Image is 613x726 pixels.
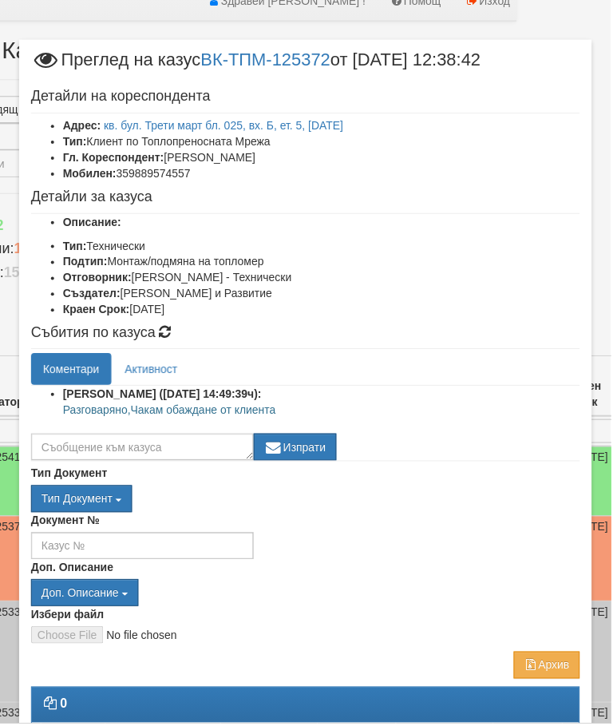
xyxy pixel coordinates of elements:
li: 359889574557 [63,166,582,182]
p: Разговаряно,Чакам обаждане от клиента [63,403,582,419]
strong: [PERSON_NAME] ([DATE] 14:49:39ч): [63,389,263,402]
li: Клиент по Топлопреносната Мрежа [63,134,582,150]
a: Активност [113,355,190,387]
li: Монтаж/подмяна на топломер [63,255,582,271]
span: Тип Документ [42,494,113,507]
div: Двоен клик, за изчистване на избраната стойност. [31,581,582,609]
b: Гл. Кореспондент: [63,152,164,165]
div: Двоен клик, за изчистване на избраната стойност. [31,487,582,514]
a: ВК-ТПМ-125372 [201,50,331,70]
button: Изпрати [255,435,338,462]
label: Доп. Описание [31,561,113,577]
a: Коментари [31,355,112,387]
strong: 0 [60,700,67,713]
h4: Събития по казуса [31,327,582,343]
li: [DATE] [63,303,582,319]
span: Доп. Описание [42,589,119,601]
label: Избери файл [31,609,105,625]
label: Документ № [31,514,100,530]
span: Преглед на казус от [DATE] 12:38:42 [31,52,482,81]
b: Адрес: [63,120,101,133]
b: Тип: [63,240,87,253]
button: Доп. Описание [31,581,139,609]
button: Тип Документ [31,487,132,514]
li: [PERSON_NAME] [63,150,582,166]
b: Мобилен: [63,168,117,181]
h4: Детайли на кореспондента [31,89,582,105]
b: Краен Срок: [63,304,130,317]
a: кв. бул. Трети март бл. 025, вх. Б, ет. 5, [DATE] [105,120,345,133]
li: Технически [63,239,582,255]
b: Описание: [63,216,121,229]
b: Отговорник: [63,272,132,285]
input: Казус № [31,534,255,561]
li: [PERSON_NAME] - Технически [63,271,582,287]
b: Създател: [63,288,121,301]
li: [PERSON_NAME] и Развитие [63,287,582,303]
label: Тип Документ [31,467,108,483]
h4: Детайли за казуса [31,190,582,206]
b: Тип: [63,136,87,149]
button: Архив [516,654,582,681]
b: Подтип: [63,256,108,269]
